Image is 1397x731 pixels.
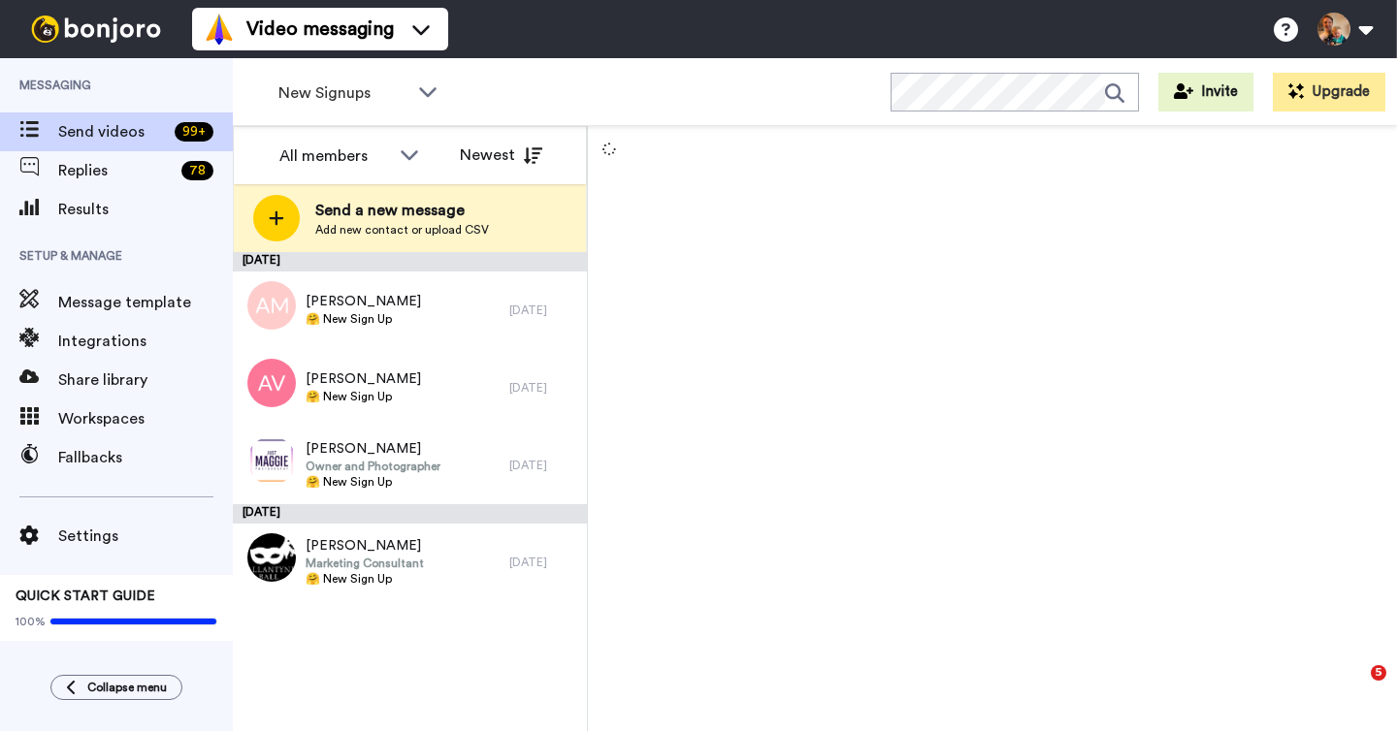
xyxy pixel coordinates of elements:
[1331,665,1378,712] iframe: Intercom live chat
[16,589,155,603] span: QUICK START GUIDE
[279,144,390,168] div: All members
[306,556,424,571] span: Marketing Consultant
[58,120,167,143] span: Send videos
[58,407,233,430] span: Workspaces
[246,16,394,43] span: Video messaging
[58,198,233,221] span: Results
[306,459,440,474] span: Owner and Photographer
[58,524,233,548] span: Settings
[1273,73,1385,111] button: Upgrade
[509,380,577,396] div: [DATE]
[1158,73,1253,111] button: Invite
[445,136,557,175] button: Newest
[175,122,213,142] div: 99 +
[306,536,424,556] span: [PERSON_NAME]
[181,161,213,180] div: 78
[247,359,296,407] img: av.png
[58,446,233,469] span: Fallbacks
[247,436,296,485] img: 5a7694f0-6035-4109-883f-51edda01e316.png
[306,369,421,389] span: [PERSON_NAME]
[247,533,296,582] img: ca827069-8d92-4929-a198-c96a16ef2f33.png
[306,292,421,311] span: [PERSON_NAME]
[58,330,233,353] span: Integrations
[58,368,233,392] span: Share library
[509,555,577,570] div: [DATE]
[278,81,408,105] span: New Signups
[306,389,421,404] span: 🤗 New Sign Up
[58,291,233,314] span: Message template
[50,675,182,700] button: Collapse menu
[315,199,489,222] span: Send a new message
[87,680,167,695] span: Collapse menu
[16,614,46,629] span: 100%
[204,14,235,45] img: vm-color.svg
[23,16,169,43] img: bj-logo-header-white.svg
[509,458,577,473] div: [DATE]
[306,474,440,490] span: 🤗 New Sign Up
[306,311,421,327] span: 🤗 New Sign Up
[306,439,440,459] span: [PERSON_NAME]
[58,159,174,182] span: Replies
[233,252,587,271] div: [DATE]
[1371,665,1386,681] span: 5
[509,302,577,318] div: [DATE]
[247,281,296,330] img: am.png
[306,571,424,587] span: 🤗 New Sign Up
[233,504,587,524] div: [DATE]
[315,222,489,238] span: Add new contact or upload CSV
